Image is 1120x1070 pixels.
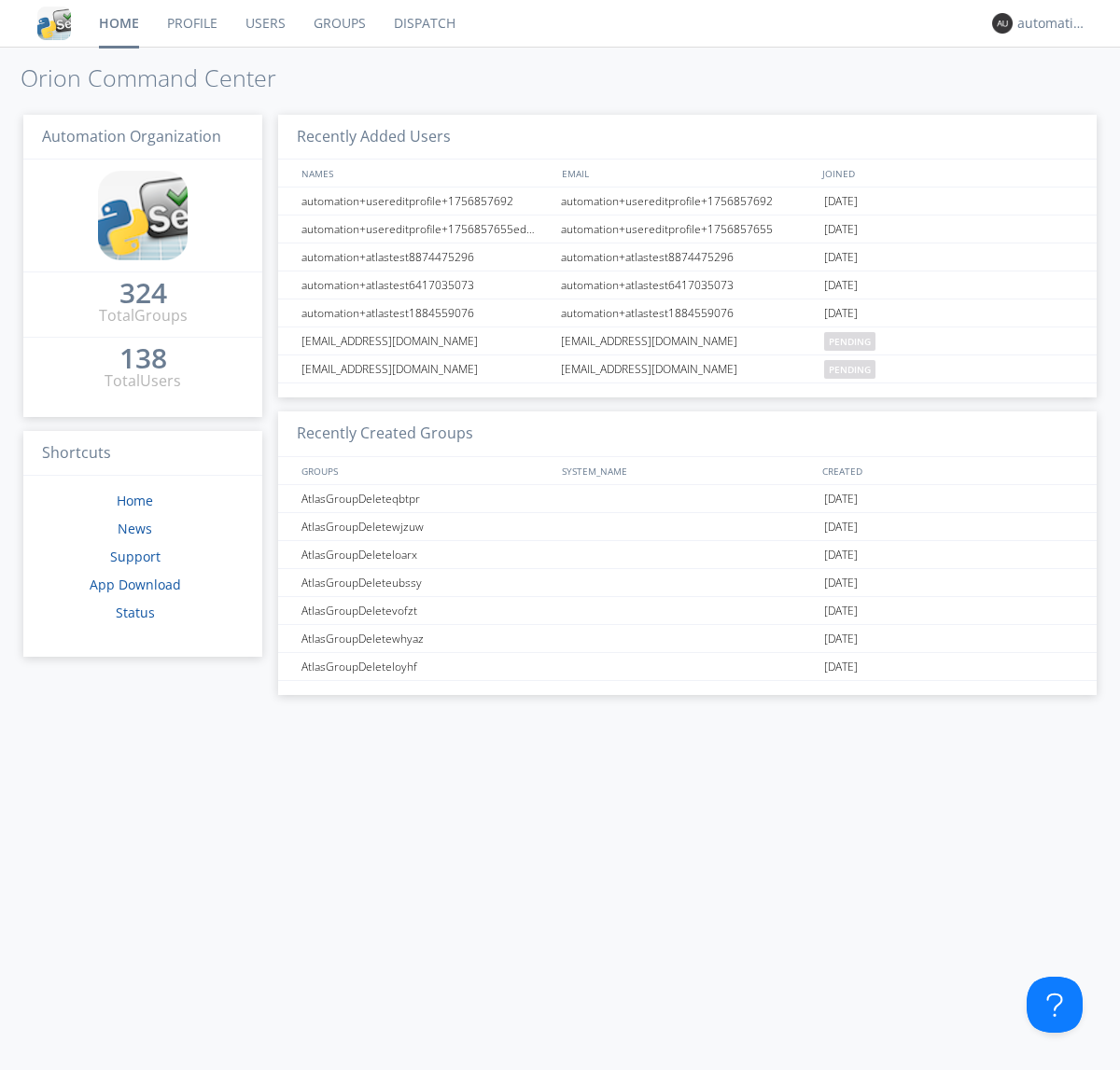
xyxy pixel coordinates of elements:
[278,411,1097,457] h3: Recently Created Groups
[116,604,155,621] a: Status
[824,360,875,379] span: pending
[278,115,1097,160] h3: Recently Added Users
[42,126,221,146] span: Automation Organization
[278,541,1097,569] a: AtlasGroupDeleteloarx[DATE]
[119,284,167,305] a: 324
[278,243,1097,271] a: automation+atlastest8874475296automation+atlastest8874475296[DATE]
[556,215,819,243] div: automation+usereditprofile+1756857655
[556,327,819,354] div: [EMAIL_ADDRESS][DOMAIN_NAME]
[297,355,555,382] div: [EMAIL_ADDRESS][DOMAIN_NAME]
[824,513,858,541] span: [DATE]
[90,576,181,593] a: App Download
[297,653,555,680] div: AtlasGroupDeleteloyhf
[1017,14,1087,33] div: automation+atlas0035
[556,271,819,299] div: automation+atlastest6417035073
[824,299,858,327] span: [DATE]
[824,188,858,215] span: [DATE]
[556,299,819,327] div: automation+atlastest1884559076
[278,271,1097,299] a: automation+atlastest6417035073automation+atlastest6417035073[DATE]
[278,485,1097,513] a: AtlasGroupDeleteqbtpr[DATE]
[818,160,1079,187] div: JOINED
[297,541,555,568] div: AtlasGroupDeleteloarx
[105,370,181,392] div: Total Users
[824,653,858,681] span: [DATE]
[297,160,553,187] div: NAMES
[117,492,153,509] a: Home
[297,569,555,596] div: AtlasGroupDeleteubssy
[824,569,858,597] span: [DATE]
[557,457,818,484] div: SYSTEM_NAME
[992,13,1013,34] img: 373638.png
[556,188,819,215] div: automation+usereditprofile+1756857692
[824,485,858,513] span: [DATE]
[297,625,555,652] div: AtlasGroupDeletewhyaz
[824,541,858,569] span: [DATE]
[119,349,167,368] div: 138
[278,327,1097,355] a: [EMAIL_ADDRESS][DOMAIN_NAME][EMAIL_ADDRESS][DOMAIN_NAME]pending
[556,243,819,271] div: automation+atlastest8874475296
[278,597,1097,625] a: AtlasGroupDeletevofzt[DATE]
[557,160,818,187] div: EMAIL
[297,188,555,215] div: automation+usereditprofile+1756857692
[297,327,555,354] div: [EMAIL_ADDRESS][DOMAIN_NAME]
[278,299,1097,327] a: automation+atlastest1884559076automation+atlastest1884559076[DATE]
[297,513,555,540] div: AtlasGroupDeletewjzuw
[278,215,1097,243] a: automation+usereditprofile+1756857655editedautomation+usereditprofile+1756857655automation+usered...
[297,485,555,512] div: AtlasGroupDeleteqbtpr
[818,457,1079,484] div: CREATED
[297,299,555,327] div: automation+atlastest1884559076
[824,243,858,271] span: [DATE]
[297,243,555,271] div: automation+atlastest8874475296
[278,355,1097,383] a: [EMAIL_ADDRESS][DOMAIN_NAME][EMAIL_ADDRESS][DOMAIN_NAME]pending
[824,332,875,351] span: pending
[278,569,1097,597] a: AtlasGroupDeleteubssy[DATE]
[23,431,262,477] h3: Shortcuts
[278,625,1097,653] a: AtlasGroupDeletewhyaz[DATE]
[278,653,1097,681] a: AtlasGroupDeleteloyhf[DATE]
[37,7,71,40] img: cddb5a64eb264b2086981ab96f4c1ba7
[110,548,161,565] a: Support
[297,457,553,484] div: GROUPS
[119,284,167,302] div: 324
[556,355,819,382] div: [EMAIL_ADDRESS][DOMAIN_NAME]
[824,625,858,653] span: [DATE]
[119,349,167,370] a: 138
[297,271,555,299] div: automation+atlastest6417035073
[278,188,1097,215] a: automation+usereditprofile+1756857692automation+usereditprofile+1756857692[DATE]
[1027,977,1083,1033] iframe: Toggle Customer Support
[98,171,188,260] img: cddb5a64eb264b2086981ab96f4c1ba7
[99,305,188,327] div: Total Groups
[297,597,555,624] div: AtlasGroupDeletevofzt
[118,520,152,537] a: News
[297,215,555,243] div: automation+usereditprofile+1756857655editedautomation+usereditprofile+1756857655
[278,513,1097,541] a: AtlasGroupDeletewjzuw[DATE]
[824,215,858,243] span: [DATE]
[824,597,858,625] span: [DATE]
[824,271,858,299] span: [DATE]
